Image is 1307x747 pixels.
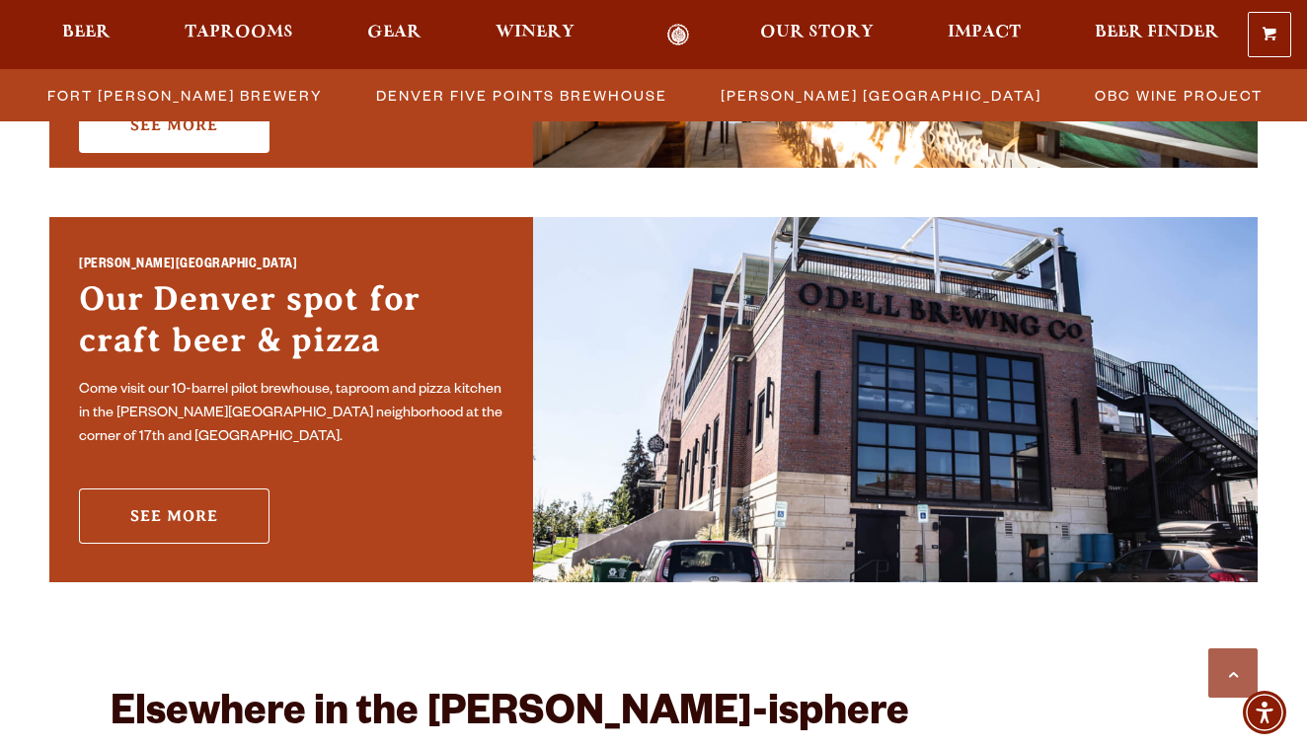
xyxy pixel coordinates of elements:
span: Beer [62,25,111,40]
span: [PERSON_NAME] [GEOGRAPHIC_DATA] [721,81,1041,110]
span: Gear [367,25,422,40]
span: Beer Finder [1095,25,1219,40]
span: Fort [PERSON_NAME] Brewery [47,81,323,110]
a: Denver Five Points Brewhouse [364,81,677,110]
span: OBC Wine Project [1095,81,1263,110]
a: Beer Finder [1082,24,1232,46]
span: Winery [496,25,575,40]
span: Denver Five Points Brewhouse [376,81,667,110]
span: Our Story [760,25,874,40]
span: Impact [948,25,1021,40]
a: See More [79,98,269,153]
a: Fort [PERSON_NAME] Brewery [36,81,333,110]
p: Come visit our 10-barrel pilot brewhouse, taproom and pizza kitchen in the [PERSON_NAME][GEOGRAPH... [79,379,503,450]
a: [PERSON_NAME] [GEOGRAPHIC_DATA] [709,81,1051,110]
a: Gear [354,24,434,46]
a: OBC Wine Project [1083,81,1272,110]
a: Our Story [747,24,886,46]
h3: Our Denver spot for craft beer & pizza [79,278,503,371]
img: Sloan’s Lake Brewhouse' [533,217,1258,582]
span: Taprooms [185,25,293,40]
div: Accessibility Menu [1243,691,1286,734]
a: Winery [483,24,587,46]
a: Impact [935,24,1034,46]
a: Odell Home [641,24,715,46]
a: Taprooms [172,24,306,46]
h2: Elsewhere in the [PERSON_NAME]-isphere [111,693,1196,740]
h2: [PERSON_NAME][GEOGRAPHIC_DATA] [79,256,503,278]
a: See More [79,488,269,544]
a: Scroll to top [1208,648,1258,698]
a: Beer [49,24,123,46]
